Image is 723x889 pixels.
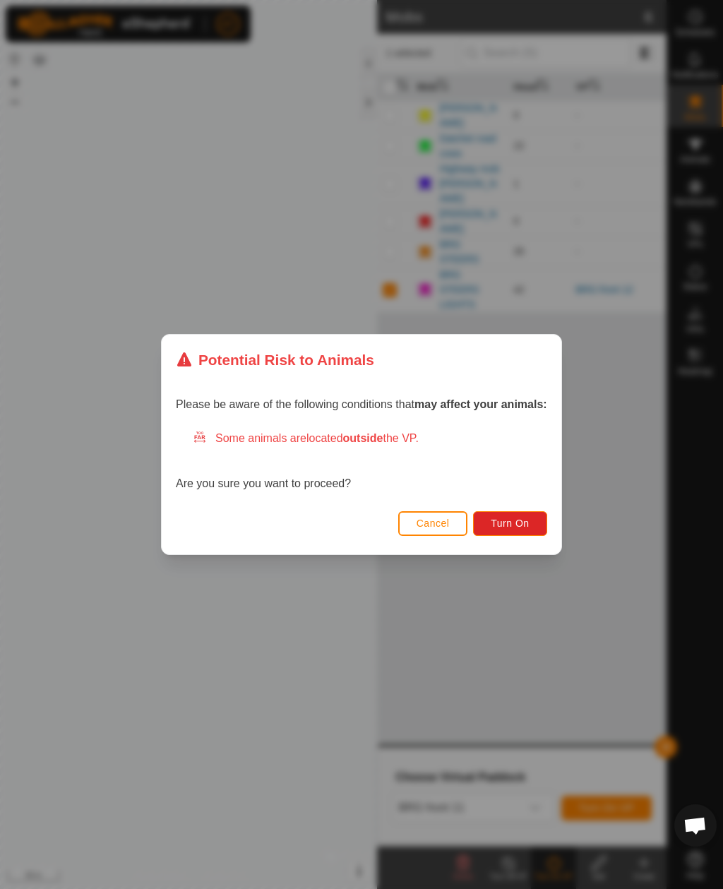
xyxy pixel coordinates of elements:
button: Turn On [474,511,547,536]
div: Potential Risk to Animals [176,349,374,371]
span: Please be aware of the following conditions that [176,398,547,410]
div: Open chat [674,804,717,847]
div: Some animals are [193,430,547,447]
strong: may affect your animals: [414,398,547,410]
strong: outside [343,432,383,444]
span: Cancel [417,518,450,529]
span: Turn On [491,518,530,529]
button: Cancel [398,511,468,536]
span: located the VP. [306,432,419,444]
div: Are you sure you want to proceed? [176,430,547,492]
